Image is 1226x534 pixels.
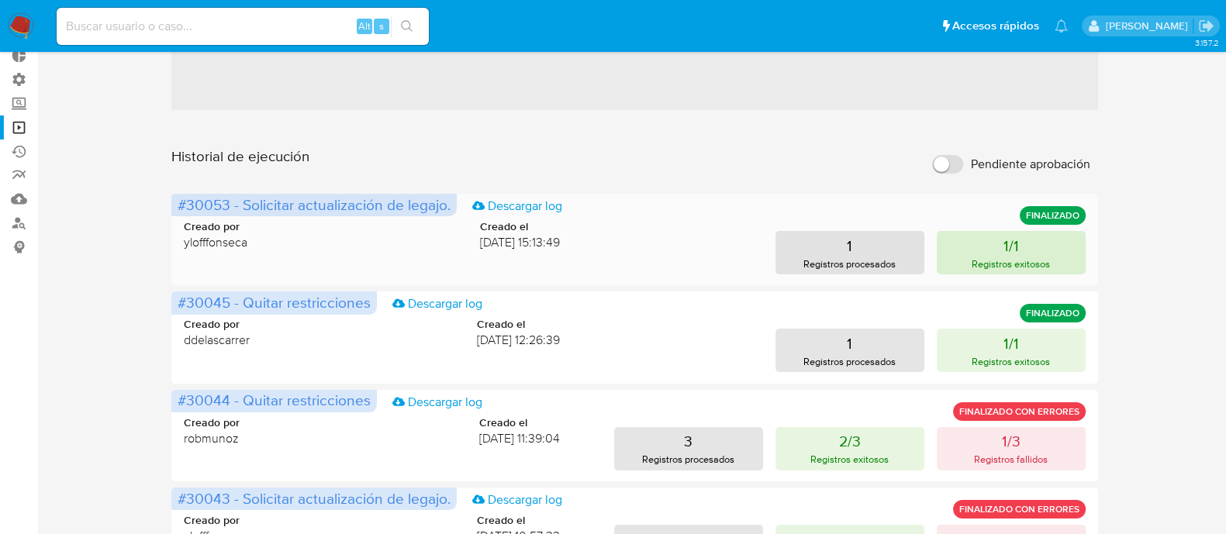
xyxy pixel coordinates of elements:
[1105,19,1193,33] p: yanina.loff@mercadolibre.com
[952,18,1039,34] span: Accesos rápidos
[379,19,384,33] span: s
[1194,36,1218,49] span: 3.157.2
[358,19,371,33] span: Alt
[1198,18,1214,34] a: Salir
[391,16,423,37] button: search-icon
[57,16,429,36] input: Buscar usuario o caso...
[1055,19,1068,33] a: Notificaciones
